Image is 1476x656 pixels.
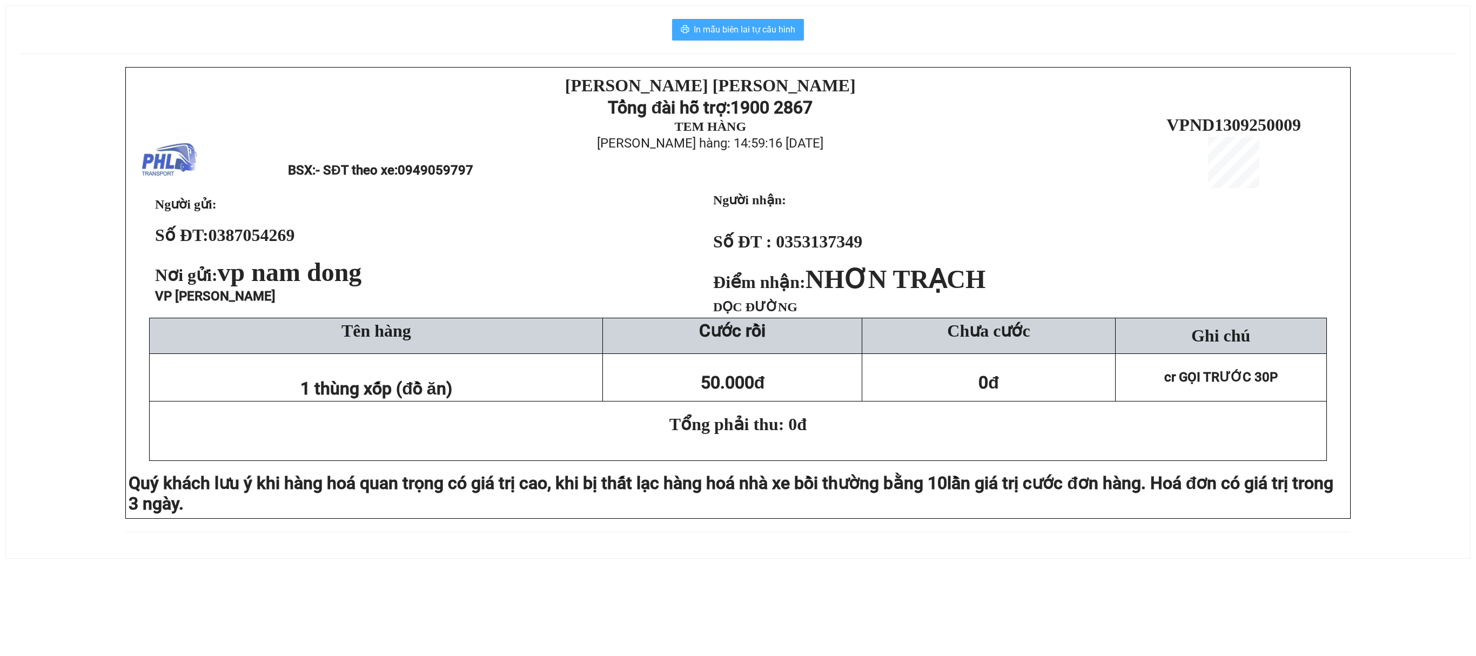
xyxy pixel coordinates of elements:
span: Nơi gửi: [155,265,366,285]
span: NHƠN TRẠCH [806,265,985,293]
span: 50.000đ [701,372,765,393]
span: 0353137349 [776,232,862,251]
span: Người gửi: [155,197,217,211]
strong: 1900 2867 [730,97,813,118]
strong: Điểm nhận: [713,272,985,292]
img: logo [142,133,197,188]
span: VP [PERSON_NAME] [155,289,276,304]
strong: Tổng đài hỗ trợ: [608,97,730,118]
span: Tổng phải thu: 0đ [669,414,807,434]
span: BSX: [288,163,473,178]
span: Ghi chú [1191,326,1250,345]
span: VPND1309250009 [1166,115,1301,135]
span: Tên hàng [341,321,411,340]
strong: TEM HÀNG [674,119,746,133]
span: DỌC ĐƯỜNG [713,300,797,314]
span: cr GỌI TRƯỚC 30P [1164,370,1278,385]
span: 0đ [978,372,999,393]
span: 0387054269 [209,225,295,245]
span: Quý khách lưu ý khi hàng hoá quan trọng có giá trị cao, khi bị thất lạc hàng hoá nhà xe bồi thườn... [129,473,947,493]
span: [PERSON_NAME] hàng: 14:59:16 [DATE] [597,136,823,151]
strong: Số ĐT : [713,232,771,251]
span: printer [681,25,689,35]
span: - SĐT theo xe: [316,163,473,178]
span: Chưa cước [947,321,1030,340]
strong: Số ĐT: [155,225,295,245]
span: In mẫu biên lai tự cấu hình [694,23,795,36]
strong: Cước rồi [699,320,766,341]
button: printerIn mẫu biên lai tự cấu hình [672,19,804,41]
strong: Người nhận: [713,193,786,207]
span: 1 thùng xốp (đồ ăn) [300,378,452,399]
strong: [PERSON_NAME] [PERSON_NAME] [565,76,856,95]
span: vp nam dong [218,258,362,286]
span: 0949059797 [398,163,473,178]
span: lần giá trị cước đơn hàng. Hoá đơn có giá trị trong 3 ngày. [129,473,1333,514]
